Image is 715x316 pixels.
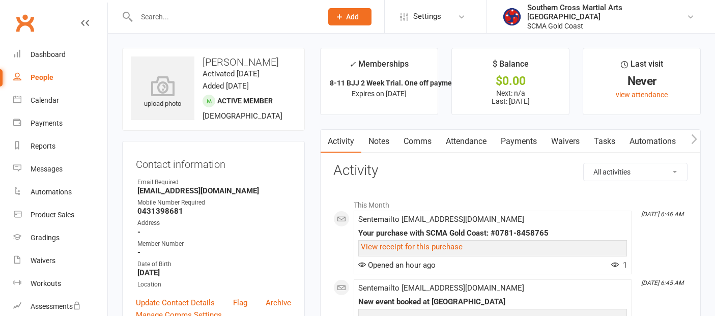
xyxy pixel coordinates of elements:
span: Active member [217,97,273,105]
a: Waivers [13,249,107,272]
div: Southern Cross Martial Arts [GEOGRAPHIC_DATA] [527,3,687,21]
span: Sent email to [EMAIL_ADDRESS][DOMAIN_NAME] [358,283,524,293]
i: [DATE] 6:46 AM [641,211,683,218]
a: Workouts [13,272,107,295]
a: Calendar [13,89,107,112]
div: Assessments [31,302,81,310]
h3: Contact information [136,155,291,170]
div: Calendar [31,96,59,104]
h3: [PERSON_NAME] [131,56,296,68]
div: Reports [31,142,55,150]
a: Attendance [439,130,494,153]
div: Mobile Number Required [137,198,291,208]
p: Next: n/a Last: [DATE] [461,89,560,105]
div: Workouts [31,279,61,288]
a: Activity [321,130,361,153]
li: This Month [333,194,688,211]
a: Automations [13,181,107,204]
span: 1 [611,261,627,270]
a: Clubworx [12,10,38,36]
strong: - [137,227,291,237]
a: Product Sales [13,204,107,226]
strong: [EMAIL_ADDRESS][DOMAIN_NAME] [137,186,291,195]
time: Added [DATE] [203,81,249,91]
a: Flag [233,297,247,309]
div: Member Number [137,239,291,249]
strong: 8-11 BJJ 2 Week Trial. One off payment [330,79,459,87]
img: thumb_image1620786302.png [502,7,522,27]
h3: Activity [333,163,688,179]
a: Payments [13,112,107,135]
a: Automations [622,130,683,153]
div: Address [137,218,291,228]
span: Settings [413,5,441,28]
div: People [31,73,53,81]
div: Product Sales [31,211,74,219]
i: ✓ [349,60,356,69]
a: view attendance [616,91,668,99]
a: People [13,66,107,89]
i: [DATE] 6:45 AM [641,279,683,286]
div: Email Required [137,178,291,187]
div: SCMA Gold Coast [527,21,687,31]
a: View receipt for this purchase [361,242,463,251]
strong: - [137,248,291,257]
div: Waivers [31,256,55,265]
strong: [DATE] [137,268,291,277]
button: Add [328,8,371,25]
div: Your purchase with SCMA Gold Coast: #0781-8458765 [358,229,627,238]
div: Location [137,280,291,290]
div: Last visit [621,58,663,76]
div: Automations [31,188,72,196]
a: Tasks [587,130,622,153]
span: Expires on [DATE] [352,90,407,98]
time: Activated [DATE] [203,69,260,78]
strong: 0431398681 [137,207,291,216]
div: Payments [31,119,63,127]
div: Dashboard [31,50,66,59]
div: $0.00 [461,76,560,87]
a: Comms [396,130,439,153]
a: Archive [266,297,291,309]
div: upload photo [131,76,194,109]
a: Update Contact Details [136,297,215,309]
div: $ Balance [493,58,529,76]
div: New event booked at [GEOGRAPHIC_DATA] [358,298,627,306]
a: Gradings [13,226,107,249]
div: Messages [31,165,63,173]
span: Sent email to [EMAIL_ADDRESS][DOMAIN_NAME] [358,215,524,224]
a: Notes [361,130,396,153]
a: Waivers [544,130,587,153]
input: Search... [133,10,315,24]
a: Messages [13,158,107,181]
span: [DEMOGRAPHIC_DATA] [203,111,282,121]
a: Reports [13,135,107,158]
div: Gradings [31,234,60,242]
div: Memberships [349,58,409,76]
div: Never [592,76,691,87]
div: Date of Birth [137,260,291,269]
a: Dashboard [13,43,107,66]
span: Add [346,13,359,21]
span: Opened an hour ago [358,261,436,270]
a: Payments [494,130,544,153]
